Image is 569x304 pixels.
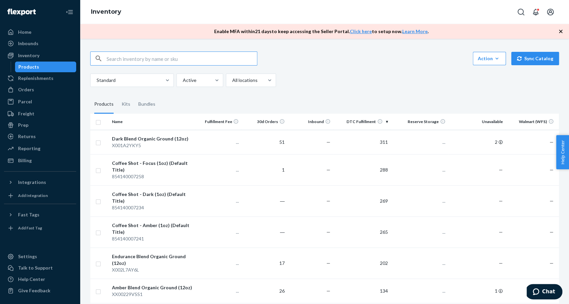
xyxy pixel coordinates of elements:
a: Products [15,62,77,72]
div: Products [94,95,114,114]
input: Search inventory by name or sku [107,52,257,65]
th: 30d Orders [241,114,287,130]
span: — [326,260,330,266]
a: Freight [4,108,76,119]
p: ... [198,167,239,173]
div: Add Integration [18,193,48,198]
div: Products [18,64,39,70]
th: Reserve Storage [391,114,448,130]
div: Billing [18,157,32,164]
p: ... [198,198,239,204]
button: Open account menu [544,5,557,19]
a: Learn More [402,28,428,34]
th: Unavailable [448,114,506,130]
a: Billing [4,155,76,166]
p: ... [198,229,239,235]
div: Help Center [18,276,45,283]
a: Orders [4,84,76,95]
th: Walmart (WFS) [506,114,559,130]
th: Fulfillment Fee [195,114,241,130]
span: — [499,167,503,173]
a: Add Integration [4,190,76,201]
img: Flexport logo [7,9,36,15]
span: — [326,198,330,204]
td: 26 [241,279,287,303]
input: Standard [96,77,97,84]
div: 854140007234 [112,204,193,211]
p: ... [393,139,445,145]
th: DTC Fulfillment [333,114,391,130]
div: Freight [18,110,34,117]
button: Sync Catalog [511,52,559,65]
div: Returns [18,133,36,140]
p: ... [393,167,445,173]
button: Open notifications [529,5,542,19]
a: Prep [4,120,76,130]
div: Dark Blend Organic Ground (12oz) [112,135,193,142]
span: — [326,288,330,294]
td: 134 [333,279,391,303]
span: — [550,229,554,235]
a: Help Center [4,274,76,285]
a: Home [4,27,76,37]
a: Inventory [91,8,121,15]
p: ... [198,288,239,294]
div: Bundles [138,95,155,114]
a: Inventory [4,50,76,61]
a: Reporting [4,143,76,154]
td: 311 [333,130,391,154]
p: ... [393,260,445,267]
p: Enable MFA within 21 days to keep accessing the Seller Portal. to setup now. . [214,28,429,35]
span: — [326,229,330,235]
div: Add Fast Tag [18,225,42,231]
button: Action [473,52,506,65]
span: — [499,198,503,204]
span: — [326,139,330,145]
p: ... [393,288,445,294]
span: — [499,229,503,235]
button: Give Feedback [4,285,76,296]
div: Prep [18,122,28,128]
td: 2 [448,130,506,154]
button: Talk to Support [4,263,76,273]
div: Kits [122,95,130,114]
div: Inbounds [18,40,38,47]
div: Reporting [18,145,40,152]
p: ... [393,198,445,204]
td: ― [241,185,287,216]
td: ― [241,216,287,247]
ol: breadcrumbs [86,2,127,22]
div: Action [478,55,501,62]
td: 269 [333,185,391,216]
th: Inbound [287,114,333,130]
td: 17 [241,247,287,279]
div: Amber Blend Organic Ground (12oz) [112,284,193,291]
td: 51 [241,130,287,154]
button: Close Navigation [63,5,76,19]
a: Settings [4,251,76,262]
span: — [550,139,554,145]
td: 202 [333,247,391,279]
div: XX00229VSS1 [112,291,193,298]
div: Replenishments [18,75,53,82]
div: 854140007258 [112,173,193,180]
div: Integrations [18,179,46,186]
div: Fast Tags [18,211,39,218]
a: Inbounds [4,38,76,49]
p: ... [393,229,445,235]
button: Fast Tags [4,209,76,220]
span: — [550,260,554,266]
div: 854140007241 [112,235,193,242]
div: Give Feedback [18,287,50,294]
div: Parcel [18,98,32,105]
th: Name [109,114,195,130]
p: ... [198,139,239,145]
div: Coffee Shot - Dark (1oz) (Default Title) [112,191,193,204]
span: — [550,198,554,204]
td: 265 [333,216,391,247]
td: 288 [333,154,391,185]
a: Add Fast Tag [4,223,76,233]
td: 1 [241,154,287,185]
div: X002L7AY6L [112,267,193,273]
